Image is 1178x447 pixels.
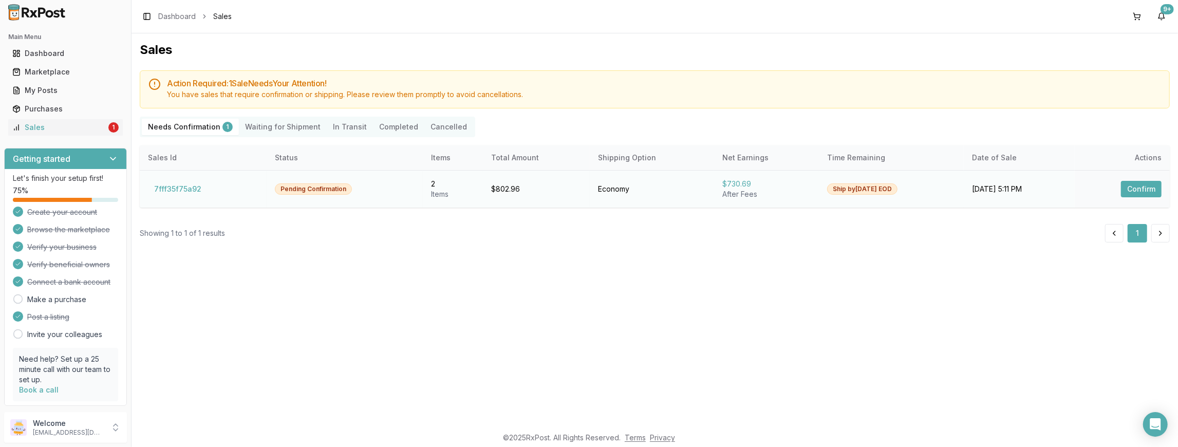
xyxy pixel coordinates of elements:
[8,44,123,63] a: Dashboard
[12,48,119,59] div: Dashboard
[431,189,475,199] div: Item s
[1121,181,1162,197] button: Confirm
[8,118,123,137] a: Sales1
[650,433,675,442] a: Privacy
[27,277,110,287] span: Connect a bank account
[12,122,106,133] div: Sales
[491,184,582,194] div: $802.96
[13,185,28,196] span: 75 %
[167,79,1161,87] h5: Action Required: 1 Sale Need s Your Attention!
[108,122,119,133] div: 1
[239,119,327,135] button: Waiting for Shipment
[167,89,1161,100] div: You have sales that require confirmation or shipping. Please review them promptly to avoid cancel...
[722,189,811,199] div: After Fees
[8,81,123,100] a: My Posts
[275,183,352,195] div: Pending Confirmation
[4,4,70,21] img: RxPost Logo
[4,82,127,99] button: My Posts
[140,145,267,170] th: Sales Id
[27,225,110,235] span: Browse the marketplace
[4,101,127,117] button: Purchases
[27,294,86,305] a: Make a purchase
[140,42,1170,58] h1: Sales
[4,64,127,80] button: Marketplace
[972,184,1066,194] div: [DATE] 5:11 PM
[213,11,232,22] span: Sales
[722,179,811,189] div: $730.69
[483,145,590,170] th: Total Amount
[33,418,104,429] p: Welcome
[625,433,646,442] a: Terms
[1161,4,1174,14] div: 9+
[327,119,373,135] button: In Transit
[27,259,110,270] span: Verify beneficial owners
[714,145,819,170] th: Net Earnings
[267,145,423,170] th: Status
[423,145,483,170] th: Items
[13,153,70,165] h3: Getting started
[1153,8,1170,25] button: 9+
[142,119,239,135] button: Needs Confirmation
[819,145,964,170] th: Time Remaining
[12,85,119,96] div: My Posts
[19,354,112,385] p: Need help? Set up a 25 minute call with our team to set up.
[598,184,706,194] div: Economy
[4,406,127,424] button: Support
[13,173,118,183] p: Let's finish your setup first!
[590,145,714,170] th: Shipping Option
[431,179,475,189] div: 2
[4,45,127,62] button: Dashboard
[964,145,1074,170] th: Date of Sale
[27,242,97,252] span: Verify your business
[424,119,473,135] button: Cancelled
[1075,145,1170,170] th: Actions
[8,63,123,81] a: Marketplace
[27,329,102,340] a: Invite your colleagues
[12,104,119,114] div: Purchases
[8,33,123,41] h2: Main Menu
[4,119,127,136] button: Sales1
[33,429,104,437] p: [EMAIL_ADDRESS][DOMAIN_NAME]
[27,207,97,217] span: Create your account
[10,419,27,436] img: User avatar
[222,122,233,132] div: 1
[1128,224,1147,243] button: 1
[140,228,225,238] div: Showing 1 to 1 of 1 results
[27,312,69,322] span: Post a listing
[12,67,119,77] div: Marketplace
[1143,412,1168,437] div: Open Intercom Messenger
[158,11,232,22] nav: breadcrumb
[148,181,208,197] button: 7fff35f75a92
[19,385,59,394] a: Book a call
[827,183,897,195] div: Ship by [DATE] EOD
[8,100,123,118] a: Purchases
[158,11,196,22] a: Dashboard
[373,119,424,135] button: Completed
